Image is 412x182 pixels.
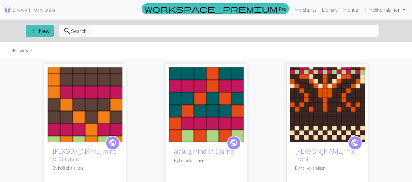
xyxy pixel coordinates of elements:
span: workspace_premium [145,4,277,13]
a: public [106,136,120,150]
a: alasuq mind of 1 jarno [174,147,234,155]
li: My charts [10,48,28,54]
i: public [351,136,359,149]
a: My charts [291,3,319,16]
a: public [348,136,362,150]
a: [PERSON_NAME] mid front [295,147,356,162]
a: Manual [340,3,362,16]
span: public [230,138,238,148]
p: By helikekalainen [53,165,117,171]
p: By helikekalainen [174,158,238,164]
button: New [26,25,54,37]
img: ALASUQ JARNO mid front [290,67,365,142]
a: Library [319,3,340,16]
img: alasuq mind of 1 jarno [169,67,244,142]
a: [PERSON_NAME] mind of 3 kuvio [53,147,117,162]
span: public [108,138,117,148]
img: alasuq jarno mind of 3 kuvio [48,67,122,142]
i: public [230,136,238,149]
a: public [227,136,241,150]
img: Logo [4,6,56,14]
span: add [30,26,38,35]
a: Pro [142,3,289,14]
a: alasuq mind of 1 jarno [169,101,244,107]
span: search [63,26,71,35]
p: By helikekalainen [295,165,360,171]
a: ALASUQ JARNO mid front [290,101,365,107]
span: Search [71,27,87,35]
i: public [108,136,117,149]
a: Hihelikekalainen [362,3,408,16]
span: public [351,138,359,148]
a: alasuq jarno mind of 3 kuvio [48,101,122,107]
